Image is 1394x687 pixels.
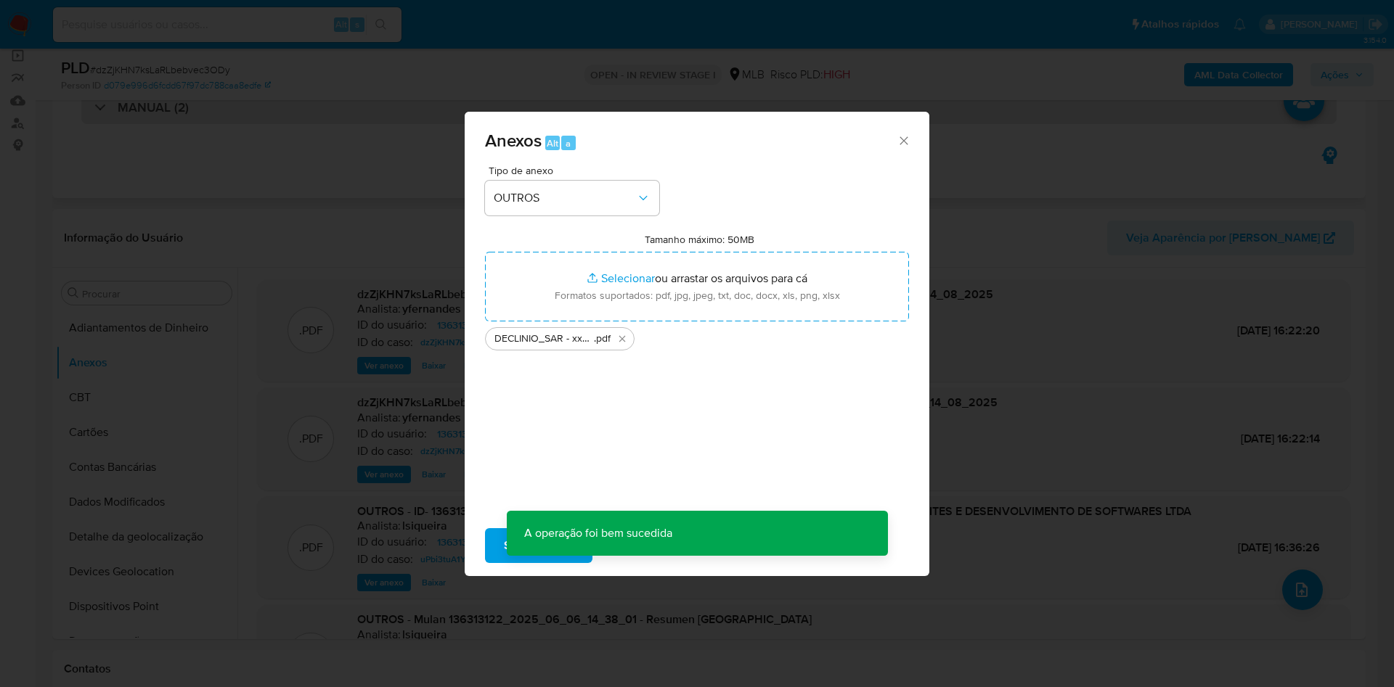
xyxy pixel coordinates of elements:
[617,530,664,561] span: Cancelar
[494,191,636,205] span: OUTROS
[645,233,754,246] label: Tamanho máximo: 50MB
[504,530,574,561] span: Subir arquivo
[485,321,909,350] ul: Arquivos selecionados
[566,136,571,150] span: a
[547,136,558,150] span: Alt
[485,128,542,153] span: Anexos
[489,165,663,176] span: Tipo de anexo
[494,332,594,346] span: DECLINIO_SAR - xxxxxxx - CNPJ 16932748000162 - LINKED STORE [GEOGRAPHIC_DATA] HOSPEDAGEM DE SITES...
[594,332,611,346] span: .pdf
[485,528,592,563] button: Subir arquivo
[614,330,631,347] button: Excluir DECLINIO_SAR - xxxxxxx - CNPJ 16932748000162 - LINKED STORE BRASIL HOSPEDAGEM DE SITES E ...
[485,181,659,215] button: OUTROS
[507,511,690,556] p: A operação foi bem sucedida
[897,133,910,147] button: Fechar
